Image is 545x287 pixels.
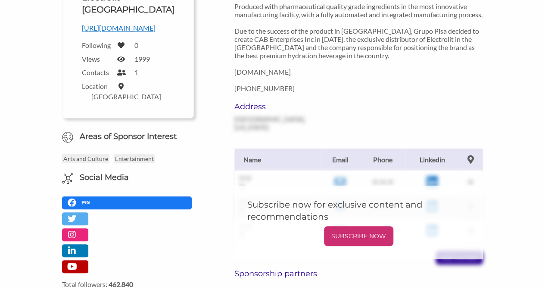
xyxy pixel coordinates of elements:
p: [URL][DOMAIN_NAME] [82,22,174,34]
label: 0 [134,41,138,49]
label: Contacts [82,68,112,76]
h6: Areas of Sponsor Interest [56,131,200,142]
a: SUBSCRIBE NOW [247,226,470,246]
label: Location [82,82,112,90]
th: Linkedin [405,148,458,170]
p: SUBSCRIBE NOW [327,230,390,243]
th: Email [321,148,360,170]
img: Globe Icon [62,132,73,143]
label: [GEOGRAPHIC_DATA] [91,92,161,101]
h6: Social Media [80,172,129,183]
th: Phone [360,148,405,170]
th: Name [234,148,321,170]
h6: Address [234,102,308,111]
p: 99% [81,199,92,207]
h5: Subscribe now for exclusive content and recommendations [247,199,470,223]
label: Views [82,55,112,63]
label: 1999 [134,55,150,63]
label: Following [82,41,112,49]
p: Entertainment [114,154,155,163]
p: Arts and Culture [62,154,109,163]
label: 1 [134,68,138,76]
img: Social Media Icon [62,173,73,184]
h6: Sponsorship partners [234,269,483,278]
